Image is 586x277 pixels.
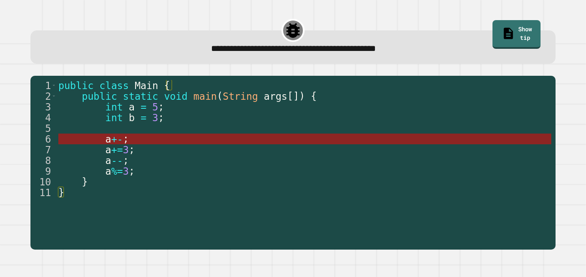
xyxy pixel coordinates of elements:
[111,134,123,145] span: +-
[111,166,123,177] span: %=
[141,101,147,113] span: =
[105,144,111,155] span: a
[264,91,287,102] span: args
[152,101,158,113] span: 5
[135,80,158,91] span: Main
[129,112,135,123] span: b
[30,176,57,187] div: 10
[30,144,57,155] div: 7
[123,166,129,177] span: 3
[100,80,129,91] span: class
[30,101,57,112] div: 3
[111,144,123,155] span: +=
[123,91,158,102] span: static
[30,155,57,166] div: 8
[51,80,56,91] span: Toggle code folding, rows 1 through 11
[223,91,258,102] span: String
[51,91,56,101] span: Toggle code folding, rows 2 through 10
[30,112,57,123] div: 4
[30,123,57,134] div: 5
[193,91,217,102] span: main
[129,101,135,113] span: a
[30,187,57,198] div: 11
[30,166,57,176] div: 9
[105,155,111,166] span: a
[105,101,123,113] span: int
[58,80,94,91] span: public
[105,166,111,177] span: a
[30,91,57,101] div: 2
[111,155,123,166] span: --
[152,112,158,123] span: 3
[123,144,129,155] span: 3
[82,91,117,102] span: public
[105,112,123,123] span: int
[492,20,541,49] a: Show tip
[141,112,147,123] span: =
[164,91,187,102] span: void
[30,80,57,91] div: 1
[105,134,111,145] span: a
[30,134,57,144] div: 6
